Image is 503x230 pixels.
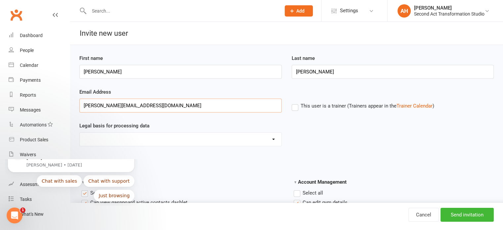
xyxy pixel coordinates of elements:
[296,8,305,14] span: Add
[9,103,70,117] a: Messages
[298,179,347,185] span: Account Management
[20,77,41,83] div: Payments
[9,58,70,73] a: Calendar
[20,48,34,53] div: People
[9,207,70,222] a: What's New
[20,137,48,142] div: Product Sales
[87,6,276,16] input: Search...
[9,117,70,132] a: Automations
[9,132,70,147] a: Product Sales
[79,122,149,130] label: Legal basis for processing data
[340,3,358,18] span: Settings
[414,11,484,17] div: Second Act Transformation Studio
[408,208,439,222] a: Cancel
[9,73,70,88] a: Payments
[79,54,103,62] label: First name
[303,189,323,196] span: Select all
[9,147,70,162] a: Waivers
[9,28,70,43] a: Dashboard
[20,152,36,157] div: Waivers
[440,208,494,222] input: Send invitation
[90,199,188,206] span: Can view dashboard active contacts dashlet
[8,7,24,23] a: Clubworx
[397,103,433,109] a: Trainer Calendar
[398,4,411,18] div: AH
[20,107,41,113] div: Messages
[70,22,128,45] h1: Invite new user
[9,88,70,103] a: Reports
[9,43,70,58] a: People
[20,211,44,217] div: What's New
[20,207,25,213] span: 1
[414,5,484,11] div: [PERSON_NAME]
[79,88,111,96] label: Email Address
[7,207,22,223] iframe: Intercom live chat
[5,159,137,206] iframe: Intercom notifications message
[303,199,348,206] span: Can edit gym details
[20,33,43,38] div: Dashboard
[20,92,36,98] div: Reports
[20,63,38,68] div: Calendar
[292,54,315,62] label: Last name
[285,5,313,17] button: Add
[20,122,47,127] div: Automations
[301,102,434,109] span: This user is a trainer (Trainers appear in the )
